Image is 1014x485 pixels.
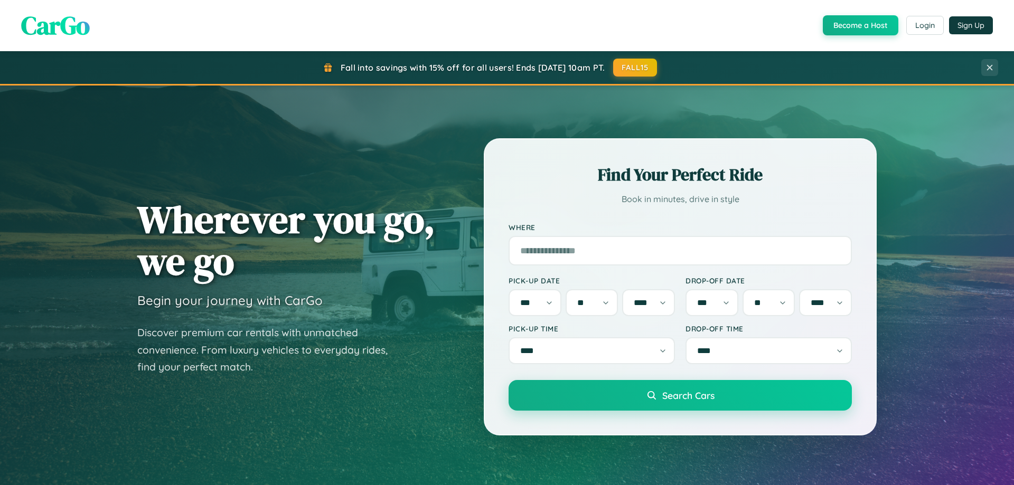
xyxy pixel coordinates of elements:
h2: Find Your Perfect Ride [509,163,852,186]
span: CarGo [21,8,90,43]
button: Sign Up [949,16,993,34]
p: Book in minutes, drive in style [509,192,852,207]
label: Drop-off Date [686,276,852,285]
label: Pick-up Time [509,324,675,333]
button: Search Cars [509,380,852,411]
label: Where [509,223,852,232]
span: Search Cars [662,389,715,401]
p: Discover premium car rentals with unmatched convenience. From luxury vehicles to everyday rides, ... [137,324,401,376]
label: Pick-up Date [509,276,675,285]
span: Fall into savings with 15% off for all users! Ends [DATE] 10am PT. [341,62,605,73]
button: Login [906,16,944,35]
button: Become a Host [823,15,898,35]
h1: Wherever you go, we go [137,198,435,282]
button: FALL15 [613,59,658,77]
label: Drop-off Time [686,324,852,333]
h3: Begin your journey with CarGo [137,292,323,308]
